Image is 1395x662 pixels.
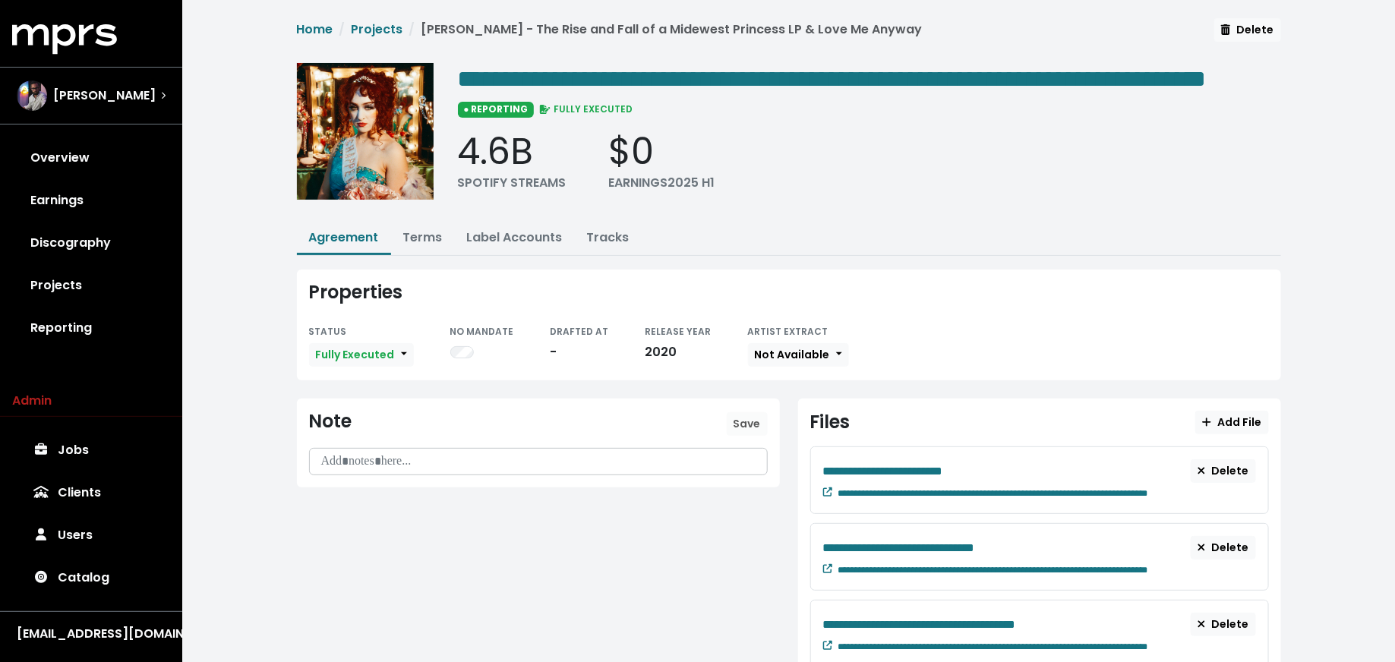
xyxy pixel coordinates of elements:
div: Note [309,411,352,433]
nav: breadcrumb [297,20,923,51]
span: Not Available [755,347,830,362]
a: Tracks [587,229,630,246]
a: mprs logo [12,30,117,47]
span: ● REPORTING [458,102,535,117]
small: NO MANDATE [450,325,514,338]
button: Delete [1191,613,1256,636]
a: Agreement [309,229,379,246]
span: Edit value [823,542,975,553]
a: Earnings [12,179,170,222]
small: STATUS [309,325,347,338]
span: Edit value [823,465,943,477]
span: Edit value [838,489,1148,498]
span: Delete [1198,540,1249,555]
div: SPOTIFY STREAMS [458,174,567,192]
a: Catalog [12,556,170,599]
a: Users [12,514,170,556]
span: Add File [1202,415,1261,430]
div: $0 [609,130,715,174]
div: EARNINGS 2025 H1 [609,174,715,192]
span: Delete [1198,463,1249,478]
a: Projects [352,20,403,38]
span: Fully Executed [316,347,395,362]
div: [EMAIL_ADDRESS][DOMAIN_NAME] [17,625,166,643]
span: Edit value [838,566,1148,575]
div: 4.6B [458,130,567,174]
a: Reporting [12,307,170,349]
span: Delete [1221,22,1273,37]
a: Home [297,20,333,38]
img: Album cover for this project [297,63,434,200]
a: Label Accounts [467,229,563,246]
small: DRAFTED AT [551,325,609,338]
div: Files [810,411,851,433]
button: Not Available [748,343,849,367]
li: [PERSON_NAME] - The Rise and Fall of a Midewest Princess LP & Love Me Anyway [403,20,923,39]
img: The selected account / producer [17,80,47,111]
a: Terms [403,229,443,246]
small: ARTIST EXTRACT [748,325,828,338]
a: Discography [12,222,170,264]
span: Delete [1198,616,1249,632]
button: Delete [1214,18,1280,42]
span: Edit value [838,642,1148,651]
div: 2020 [645,343,712,361]
button: [EMAIL_ADDRESS][DOMAIN_NAME] [12,624,170,644]
span: Edit value [458,67,1207,91]
span: FULLY EXECUTED [537,102,633,115]
button: Fully Executed [309,343,414,367]
a: Overview [12,137,170,179]
button: Add File [1195,411,1268,434]
span: Edit value [823,619,1016,630]
button: Delete [1191,459,1256,483]
a: Clients [12,471,170,514]
a: Jobs [12,429,170,471]
small: RELEASE YEAR [645,325,712,338]
button: Delete [1191,536,1256,560]
div: - [551,343,609,361]
a: Projects [12,264,170,307]
div: Properties [309,282,1269,304]
span: [PERSON_NAME] [53,87,156,105]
